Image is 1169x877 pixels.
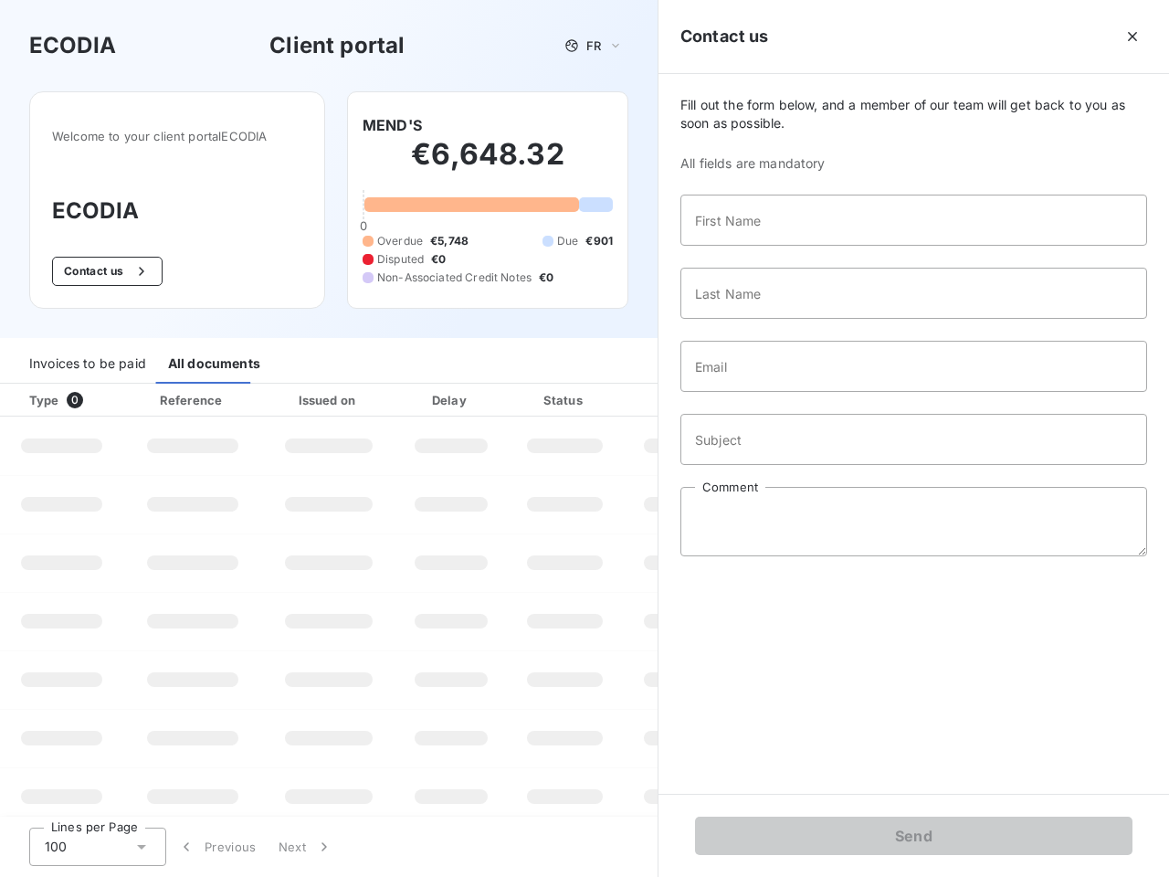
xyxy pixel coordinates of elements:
[377,233,423,249] span: Overdue
[268,828,344,866] button: Next
[52,195,302,227] h3: ECODIA
[680,414,1147,465] input: placeholder
[269,29,405,62] h3: Client portal
[585,233,613,249] span: €901
[363,136,613,191] h2: €6,648.32
[168,345,260,384] div: All documents
[166,828,268,866] button: Previous
[680,96,1147,132] span: Fill out the form below, and a member of our team will get back to you as soon as possible.
[511,391,619,409] div: Status
[431,251,446,268] span: €0
[377,269,532,286] span: Non-Associated Credit Notes
[52,129,302,143] span: Welcome to your client portal ECODIA
[680,154,1147,173] span: All fields are mandatory
[29,29,116,62] h3: ECODIA
[695,817,1132,855] button: Send
[539,269,553,286] span: €0
[67,392,83,408] span: 0
[160,393,222,407] div: Reference
[680,341,1147,392] input: placeholder
[45,838,67,856] span: 100
[680,195,1147,246] input: placeholder
[360,218,367,233] span: 0
[430,233,469,249] span: €5,748
[377,251,424,268] span: Disputed
[680,268,1147,319] input: placeholder
[627,391,743,409] div: Amount
[399,391,503,409] div: Delay
[29,345,146,384] div: Invoices to be paid
[52,257,163,286] button: Contact us
[680,24,769,49] h5: Contact us
[266,391,392,409] div: Issued on
[18,391,120,409] div: Type
[586,38,601,53] span: FR
[363,114,422,136] h6: MEND'S
[557,233,578,249] span: Due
